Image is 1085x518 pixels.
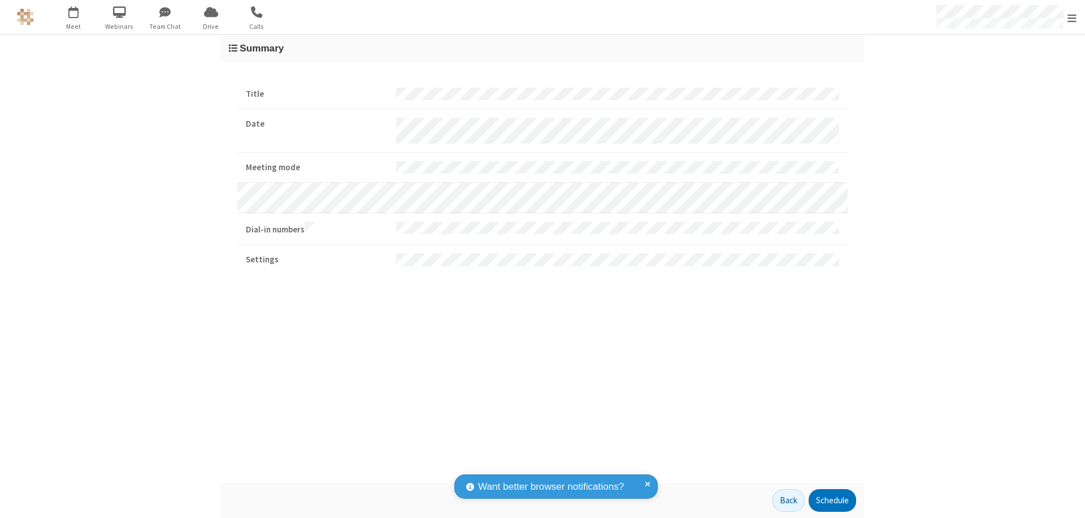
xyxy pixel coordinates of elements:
strong: Settings [246,253,388,266]
span: Want better browser notifications? [478,480,624,494]
button: Schedule [809,489,856,512]
strong: Title [246,88,388,101]
img: QA Selenium DO NOT DELETE OR CHANGE [17,8,34,25]
span: Drive [190,21,232,32]
strong: Meeting mode [246,161,388,174]
strong: Dial-in numbers [246,222,388,236]
span: Calls [236,21,278,32]
span: Team Chat [144,21,186,32]
button: Back [772,489,805,512]
span: Webinars [98,21,141,32]
span: Summary [240,42,284,54]
strong: Date [246,118,388,131]
span: Meet [53,21,95,32]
